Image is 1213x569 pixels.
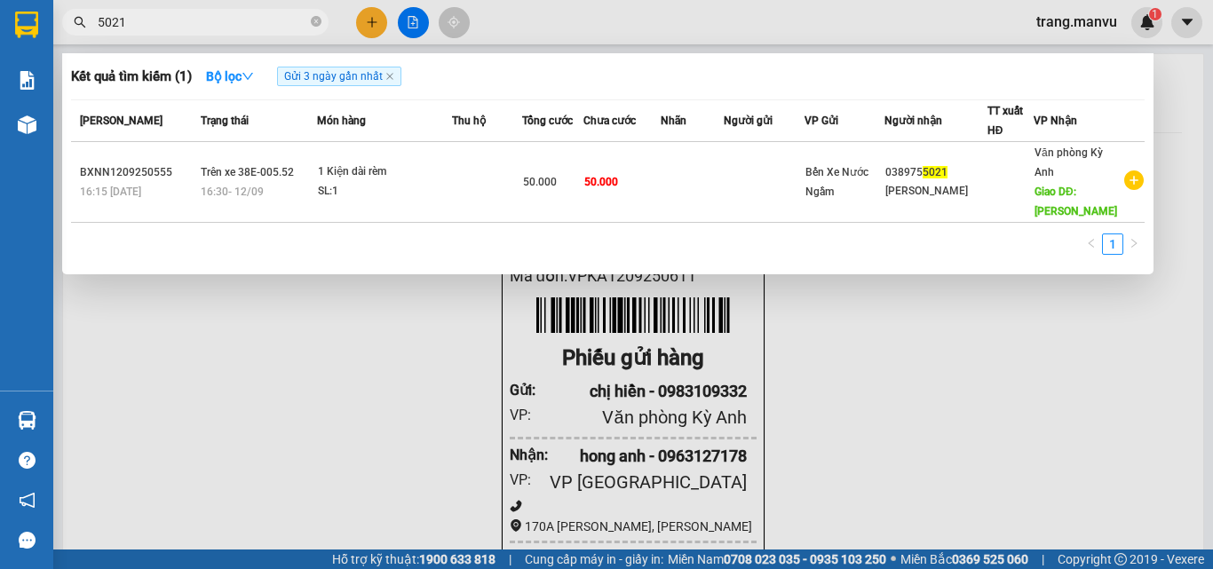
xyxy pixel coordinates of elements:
span: VP Nhận [1034,115,1077,127]
button: left [1081,233,1102,255]
span: close-circle [311,14,321,31]
div: 038975 [885,163,987,182]
span: Người gửi [724,115,773,127]
img: logo-vxr [15,12,38,38]
div: BXNN1209250555 [80,163,195,182]
li: Next Page [1123,233,1145,255]
span: TT xuất HĐ [987,105,1023,137]
span: 50.000 [584,176,618,188]
button: right [1123,233,1145,255]
span: Giao DĐ: [PERSON_NAME] [1035,186,1117,217]
span: question-circle [19,452,36,469]
button: Bộ lọcdown [192,62,268,91]
span: down [242,70,254,83]
span: Văn phòng Kỳ Anh [1035,146,1103,178]
span: Trên xe 38E-005.52 [201,166,294,178]
span: 5021 [923,166,947,178]
span: message [19,532,36,549]
img: warehouse-icon [18,411,36,430]
li: Previous Page [1081,233,1102,255]
img: warehouse-icon [18,115,36,134]
span: 50.000 [523,176,557,188]
li: 1 [1102,233,1123,255]
span: left [1086,238,1097,249]
input: Tìm tên, số ĐT hoặc mã đơn [98,12,307,32]
span: plus-circle [1124,170,1144,190]
span: Nhãn [661,115,686,127]
span: Chưa cước [583,115,636,127]
span: 16:30 - 12/09 [201,186,264,198]
span: close-circle [311,16,321,27]
span: right [1129,238,1139,249]
span: Món hàng [317,115,366,127]
h3: Kết quả tìm kiếm ( 1 ) [71,67,192,86]
span: search [74,16,86,28]
span: 16:15 [DATE] [80,186,141,198]
strong: Bộ lọc [206,69,254,83]
img: solution-icon [18,71,36,90]
span: Tổng cước [522,115,573,127]
span: VP Gửi [805,115,838,127]
span: [PERSON_NAME] [80,115,163,127]
span: Thu hộ [452,115,486,127]
span: notification [19,492,36,509]
span: Người nhận [884,115,942,127]
span: close [385,72,394,81]
div: [PERSON_NAME] [885,182,987,201]
span: Gửi 3 ngày gần nhất [277,67,401,86]
div: 1 Kiện dài rèm [318,162,451,182]
div: SL: 1 [318,182,451,202]
a: 1 [1103,234,1122,254]
span: Trạng thái [201,115,249,127]
span: Bến Xe Nước Ngầm [805,166,868,198]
